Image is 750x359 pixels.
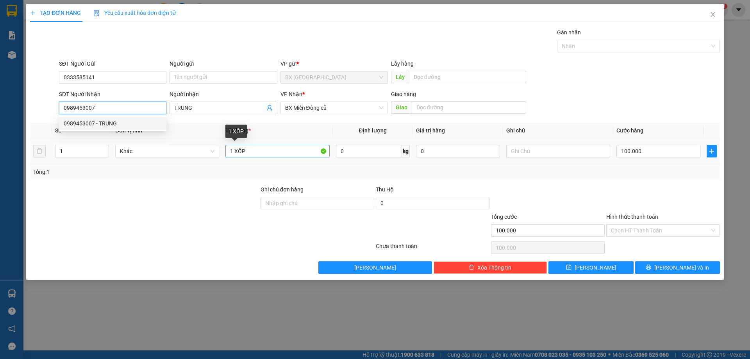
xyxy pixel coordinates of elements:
span: 0988030298 - [67,55,105,62]
span: Yêu cầu xuất hóa đơn điện tử [93,10,176,16]
strong: CÔNG TY CP BÌNH TÂM [28,4,106,26]
div: VP gửi [280,59,388,68]
span: Thu Hộ [376,186,394,193]
span: Dọc đường - [20,55,105,62]
span: plus [30,10,36,16]
input: Dọc đường [412,101,526,114]
input: Ghi chú đơn hàng [261,197,374,209]
span: SL [55,127,61,134]
span: BX Quảng Ngãi ĐT: [28,27,109,42]
span: BX Quảng Ngãi [285,71,383,83]
button: save[PERSON_NAME] [548,261,633,274]
span: Lấy hàng [391,61,414,67]
div: SĐT Người Nhận [59,90,166,98]
img: icon [93,10,100,16]
input: Dọc đường [409,71,526,83]
span: Tổng cước [491,214,517,220]
span: [PERSON_NAME] và In [654,263,709,272]
span: Khác [120,145,214,157]
span: Định lượng [359,127,387,134]
span: BX Miền Đông cũ [285,102,383,114]
button: printer[PERSON_NAME] và In [635,261,720,274]
span: Giá trị hàng [416,127,445,134]
span: 0941 78 2525 [28,27,109,42]
span: delete [469,264,474,271]
span: diệu [54,55,105,62]
input: Ghi Chú [506,145,610,157]
label: Hình thức thanh toán [606,214,658,220]
span: close [710,11,716,18]
span: [PERSON_NAME] [354,263,396,272]
div: 1 XỐP [225,125,247,138]
span: plus [707,148,716,154]
img: logo [3,6,27,41]
span: kg [402,145,410,157]
span: Xóa Thông tin [477,263,511,272]
th: Ghi chú [503,123,613,138]
button: deleteXóa Thông tin [434,261,547,274]
button: [PERSON_NAME] [318,261,432,274]
button: Close [702,4,724,26]
label: Gán nhãn [557,29,581,36]
div: Người nhận [170,90,277,98]
span: Cước hàng [616,127,643,134]
span: VP Nhận [280,91,302,97]
div: Chưa thanh toán [375,242,490,255]
div: 0989453007 - TRUNG [59,117,166,130]
div: SĐT Người Gửi [59,59,166,68]
span: BX [GEOGRAPHIC_DATA] - [14,45,87,52]
span: [PERSON_NAME] [575,263,616,272]
span: printer [646,264,651,271]
span: Nhận: [3,55,105,62]
span: Lấy [391,71,409,83]
span: Giao [391,101,412,114]
span: TẠO ĐƠN HÀNG [30,10,81,16]
span: save [566,264,571,271]
div: 0989453007 - TRUNG [64,119,162,128]
span: Giao hàng [391,91,416,97]
button: plus [707,145,717,157]
label: Ghi chú đơn hàng [261,186,304,193]
input: 0 [416,145,500,157]
button: delete [33,145,46,157]
span: user-add [266,105,273,111]
div: Tổng: 1 [33,168,289,176]
div: Người gửi [170,59,277,68]
span: Gửi: [3,45,14,52]
input: VD: Bàn, Ghế [225,145,329,157]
